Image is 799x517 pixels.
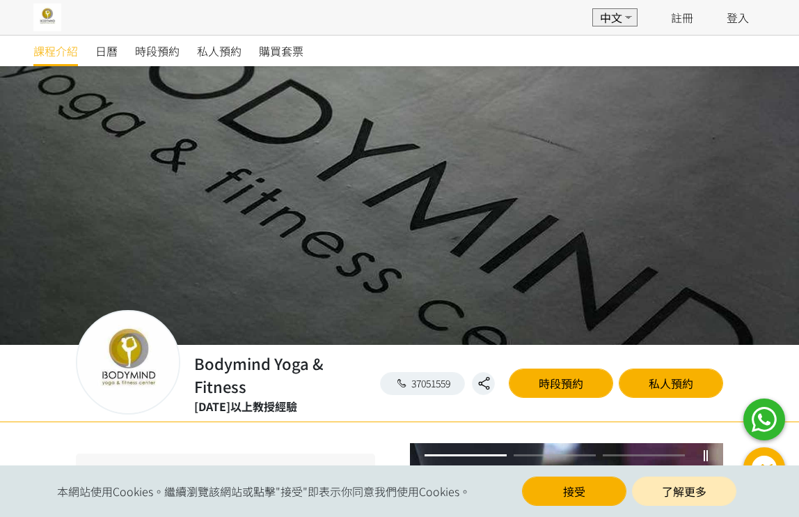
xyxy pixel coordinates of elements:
a: 私人預約 [197,36,242,66]
a: 時段預約 [509,369,613,398]
a: 私人預約 [619,369,723,398]
div: [DATE]以上教授經驗 [194,398,373,415]
a: 課程介紹 [33,36,78,66]
a: 日曆 [95,36,118,66]
span: 課程介紹 [33,43,78,59]
a: 登入 [727,9,749,26]
img: 2I6SeW5W6eYajyVCbz3oJhiE9WWz8sZcVXnArBrK.jpg [33,3,61,31]
a: 時段預約 [135,36,180,66]
button: 接受 [522,477,626,506]
span: 本網站使用Cookies。繼續瀏覽該網站或點擊"接受"即表示你同意我們使用Cookies。 [57,483,470,500]
span: 日曆 [95,43,118,59]
a: 註冊 [671,9,693,26]
a: 了解更多 [632,477,736,506]
span: 時段預約 [135,43,180,59]
h2: Bodymind Yoga & Fitness [194,352,373,398]
a: 37051559 [380,372,465,395]
span: 購買套票 [259,43,303,59]
a: 購買套票 [259,36,303,66]
span: 私人預約 [197,43,242,59]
